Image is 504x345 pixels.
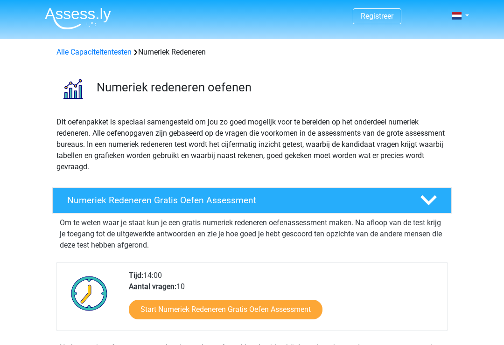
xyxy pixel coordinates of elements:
h4: Numeriek Redeneren Gratis Oefen Assessment [67,195,405,206]
img: Klok [66,270,113,317]
b: Aantal vragen: [129,282,176,291]
div: 14:00 10 [122,270,447,331]
a: Numeriek Redeneren Gratis Oefen Assessment [49,187,455,214]
a: Registreer [361,12,393,21]
p: Om te weten waar je staat kun je een gratis numeriek redeneren oefenassessment maken. Na afloop v... [60,217,444,251]
a: Start Numeriek Redeneren Gratis Oefen Assessment [129,300,322,319]
h3: Numeriek redeneren oefenen [97,80,444,95]
p: Dit oefenpakket is speciaal samengesteld om jou zo goed mogelijk voor te bereiden op het onderdee... [56,117,448,172]
img: Assessly [45,7,111,29]
img: numeriek redeneren [53,69,92,109]
div: Numeriek Redeneren [53,47,451,58]
b: Tijd: [129,271,143,280]
a: Alle Capaciteitentesten [56,48,132,56]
